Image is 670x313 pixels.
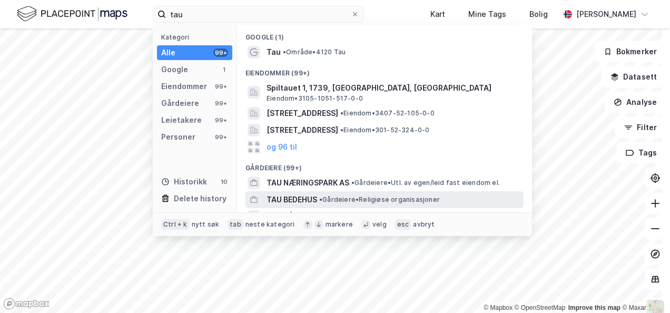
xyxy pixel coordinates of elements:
[17,5,127,23] img: logo.f888ab2527a4732fd821a326f86c7f29.svg
[267,193,317,206] span: TAU BEDEHUS
[213,82,228,91] div: 99+
[237,61,532,80] div: Eiendommer (99+)
[595,41,666,62] button: Bokmerker
[617,142,666,163] button: Tags
[213,116,228,124] div: 99+
[340,126,343,134] span: •
[267,107,338,120] span: [STREET_ADDRESS]
[213,133,228,141] div: 99+
[192,220,220,229] div: nytt søk
[220,65,228,74] div: 1
[161,80,207,93] div: Eiendommer
[267,46,281,58] span: Tau
[340,109,435,118] span: Eiendom • 3407-52-105-0-0
[319,195,322,203] span: •
[267,141,297,153] button: og 96 til
[283,48,346,56] span: Område • 4120 Tau
[515,304,566,311] a: OpenStreetMap
[351,179,354,187] span: •
[3,298,50,310] a: Mapbox homepage
[283,48,286,56] span: •
[372,220,387,229] div: velg
[267,94,363,103] span: Eiendom • 3105-1051-517-0-0
[161,46,175,59] div: Alle
[161,114,202,126] div: Leietakere
[529,8,548,21] div: Bolig
[430,8,445,21] div: Kart
[351,179,500,187] span: Gårdeiere • Utl. av egen/leid fast eiendom el.
[617,262,670,313] div: Kontrollprogram for chat
[267,124,338,136] span: [STREET_ADDRESS]
[413,220,435,229] div: avbryt
[468,8,506,21] div: Mine Tags
[484,304,513,311] a: Mapbox
[161,97,199,110] div: Gårdeiere
[237,155,532,174] div: Gårdeiere (99+)
[161,219,190,230] div: Ctrl + k
[267,82,519,94] span: Spiltauet 1, 1739, [GEOGRAPHIC_DATA], [GEOGRAPHIC_DATA]
[228,219,243,230] div: tab
[340,109,343,117] span: •
[161,175,207,188] div: Historikk
[568,304,620,311] a: Improve this map
[174,192,226,205] div: Delete history
[213,48,228,57] div: 99+
[161,131,195,143] div: Personer
[576,8,636,21] div: [PERSON_NAME]
[267,177,349,189] span: TAU NÆRINGSPARK AS
[245,220,295,229] div: neste kategori
[326,220,353,229] div: markere
[340,126,430,134] span: Eiendom • 301-52-324-0-0
[615,117,666,138] button: Filter
[395,219,411,230] div: esc
[602,66,666,87] button: Datasett
[237,25,532,44] div: Google (1)
[605,92,666,113] button: Analyse
[617,262,670,313] iframe: Chat Widget
[267,210,336,223] span: TAU BÅTFORENING
[161,63,188,76] div: Google
[161,33,232,41] div: Kategori
[319,195,440,204] span: Gårdeiere • Religiøse organisasjoner
[220,178,228,186] div: 10
[166,6,351,22] input: Søk på adresse, matrikkel, gårdeiere, leietakere eller personer
[213,99,228,107] div: 99+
